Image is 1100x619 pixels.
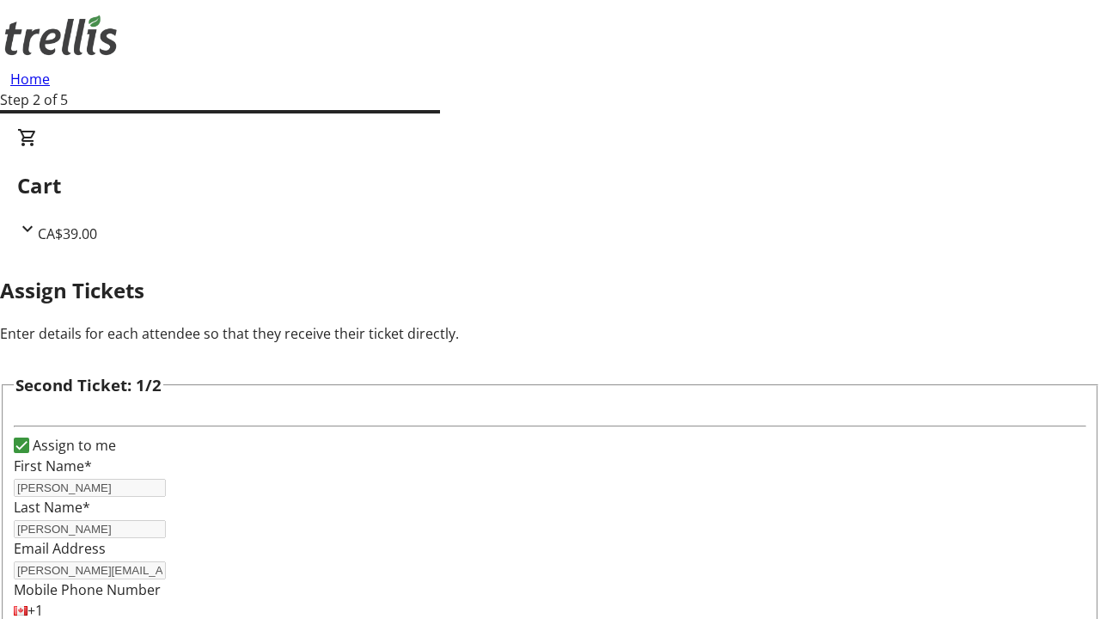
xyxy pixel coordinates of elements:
label: First Name* [14,457,92,475]
h3: Second Ticket: 1/2 [15,373,162,397]
label: Assign to me [29,435,116,456]
h2: Cart [17,170,1083,201]
span: CA$39.00 [38,224,97,243]
div: CartCA$39.00 [17,127,1083,244]
label: Mobile Phone Number [14,580,161,599]
label: Last Name* [14,498,90,517]
label: Email Address [14,539,106,558]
